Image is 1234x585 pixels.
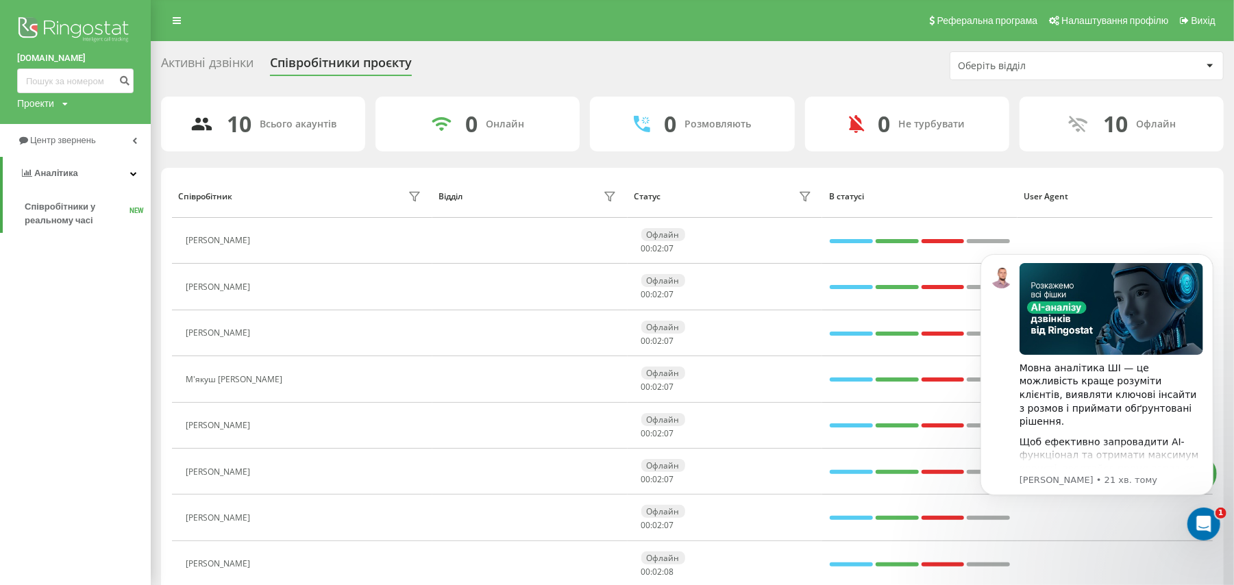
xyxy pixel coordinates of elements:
[665,242,674,254] span: 07
[186,282,254,292] div: [PERSON_NAME]
[641,366,685,379] div: Офлайн
[960,233,1234,548] iframe: Intercom notifications повідомлення
[641,290,674,299] div: : :
[641,382,674,392] div: : :
[665,519,674,531] span: 07
[937,15,1038,26] span: Реферальна програма
[186,559,254,569] div: [PERSON_NAME]
[465,111,478,137] div: 0
[260,119,336,130] div: Всього акаунтів
[641,335,651,347] span: 00
[186,236,254,245] div: [PERSON_NAME]
[641,521,674,530] div: : :
[653,427,663,439] span: 02
[665,288,674,300] span: 07
[641,288,651,300] span: 00
[634,192,661,201] div: Статус
[641,381,651,393] span: 00
[641,519,651,531] span: 00
[641,427,651,439] span: 00
[1136,119,1176,130] div: Офлайн
[641,459,685,472] div: Офлайн
[186,467,254,477] div: [PERSON_NAME]
[641,475,674,484] div: : :
[641,566,651,577] span: 00
[1192,15,1216,26] span: Вихід
[653,288,663,300] span: 02
[653,381,663,393] span: 02
[1103,111,1128,137] div: 10
[958,60,1122,72] div: Оберіть відділ
[227,111,251,137] div: 10
[641,505,685,518] div: Офлайн
[1216,508,1226,519] span: 1
[899,119,965,130] div: Не турбувати
[34,168,78,178] span: Аналiтика
[1187,508,1220,540] iframe: Intercom live chat
[641,274,685,287] div: Офлайн
[641,336,674,346] div: : :
[653,473,663,485] span: 02
[684,119,751,130] div: Розмовляють
[186,375,286,384] div: М'якуш [PERSON_NAME]
[665,473,674,485] span: 07
[641,244,674,253] div: : :
[178,192,232,201] div: Співробітник
[25,195,151,233] a: Співробітники у реальному часіNEW
[641,413,685,426] div: Офлайн
[664,111,676,137] div: 0
[186,513,254,523] div: [PERSON_NAME]
[653,242,663,254] span: 02
[665,566,674,577] span: 08
[486,119,524,130] div: Онлайн
[641,551,685,564] div: Офлайн
[25,200,129,227] span: Співробітники у реальному часі
[17,51,134,65] a: [DOMAIN_NAME]
[17,14,134,48] img: Ringostat logo
[3,157,151,190] a: Аналiтика
[653,335,663,347] span: 02
[270,55,412,77] div: Співробітники проєкту
[641,228,685,241] div: Офлайн
[641,321,685,334] div: Офлайн
[641,429,674,438] div: : :
[665,335,674,347] span: 07
[653,519,663,531] span: 02
[186,421,254,430] div: [PERSON_NAME]
[439,192,462,201] div: Відділ
[829,192,1011,201] div: В статусі
[1061,15,1168,26] span: Налаштування профілю
[653,566,663,577] span: 02
[17,97,54,110] div: Проекти
[665,427,674,439] span: 07
[17,69,134,93] input: Пошук за номером
[641,567,674,577] div: : :
[30,135,96,145] span: Центр звернень
[641,242,651,254] span: 00
[186,328,254,338] div: [PERSON_NAME]
[665,381,674,393] span: 07
[641,473,651,485] span: 00
[161,55,254,77] div: Активні дзвінки
[878,111,891,137] div: 0
[1024,192,1207,201] div: User Agent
